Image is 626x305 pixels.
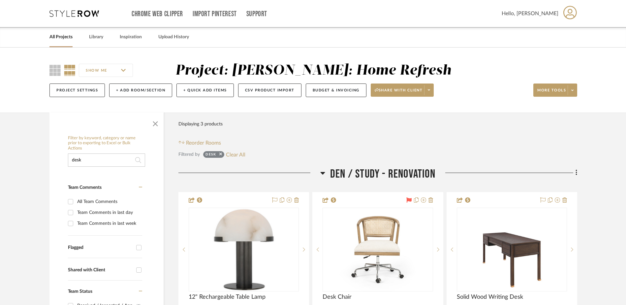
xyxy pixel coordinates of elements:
[68,153,145,167] input: Search within 3 results
[68,245,133,251] div: Flagged
[330,167,435,181] span: Den / Study - Renovation
[178,139,221,147] button: Reorder Rooms
[175,64,451,78] div: Project: [PERSON_NAME]: Home Refresh
[238,84,301,97] button: CSV Product Import
[158,33,189,42] a: Upload History
[189,293,266,301] span: 12" Rechargeable Table Lamp
[49,33,73,42] a: All Projects
[336,208,419,291] img: Desk Chair
[77,207,141,218] div: Team Comments in last day
[323,293,352,301] span: Desk Chair
[457,293,523,301] span: Solid Wood Writing Desk
[149,116,162,129] button: Close
[178,118,223,131] div: Displaying 3 products
[193,11,237,17] a: Import Pinterest
[68,267,133,273] div: Shared with Client
[109,84,172,97] button: + Add Room/Section
[89,33,103,42] a: Library
[132,11,183,17] a: Chrome Web Clipper
[471,208,553,291] img: Solid Wood Writing Desk
[533,84,577,97] button: More tools
[178,151,200,158] div: Filtered by
[226,150,245,159] button: Clear All
[246,11,267,17] a: Support
[502,10,558,17] span: Hello, [PERSON_NAME]
[49,84,105,97] button: Project Settings
[203,208,285,291] img: 12" Rechargeable Table Lamp
[371,84,434,97] button: Share with client
[68,185,102,190] span: Team Comments
[77,218,141,229] div: Team Comments in last week
[68,136,145,151] h6: Filter by keyword, category or name prior to exporting to Excel or Bulk Actions
[205,152,216,159] div: desk
[68,289,92,294] span: Team Status
[186,139,221,147] span: Reorder Rooms
[77,196,141,207] div: All Team Comments
[176,84,234,97] button: + Quick Add Items
[375,88,423,98] span: Share with client
[306,84,366,97] button: Budget & Invoicing
[537,88,566,98] span: More tools
[120,33,142,42] a: Inspiration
